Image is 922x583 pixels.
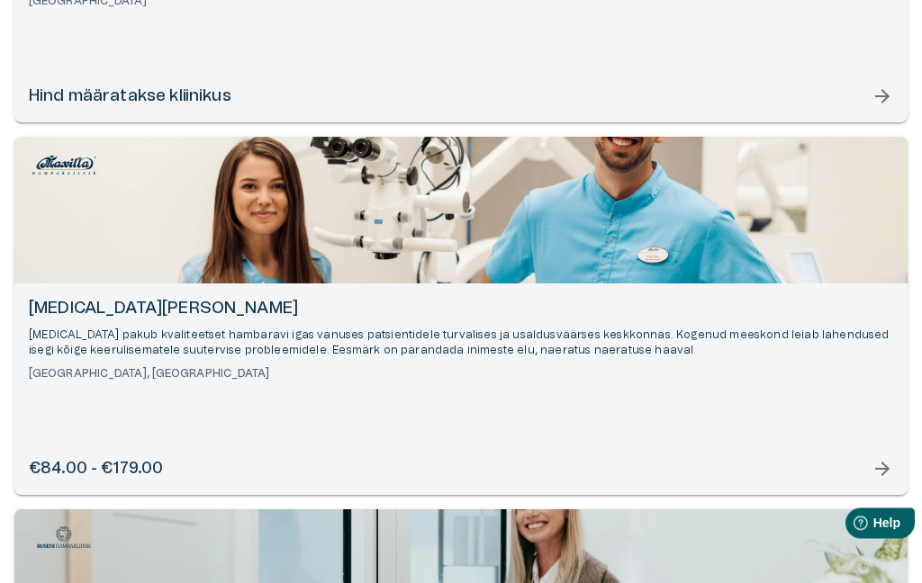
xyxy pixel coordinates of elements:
[28,524,100,552] img: Roseni Hambakliinik logo
[29,328,893,359] p: [MEDICAL_DATA] pakub kvaliteetset hambaravi igas vanuses patsientidele turvalises ja usaldusväärs...
[29,367,893,382] h6: [GEOGRAPHIC_DATA], [GEOGRAPHIC_DATA]
[29,459,163,481] h6: €84.00 - €179.00
[782,501,922,552] iframe: Help widget launcher
[29,299,893,321] h6: [MEDICAL_DATA][PERSON_NAME]
[29,86,231,109] h6: Hind määratakse kliinikus
[872,86,893,108] span: arrow_forward
[28,151,100,180] img: Maxilla Hambakliinik logo
[872,459,893,480] span: arrow_forward
[14,138,908,496] a: Open selected supplier available booking dates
